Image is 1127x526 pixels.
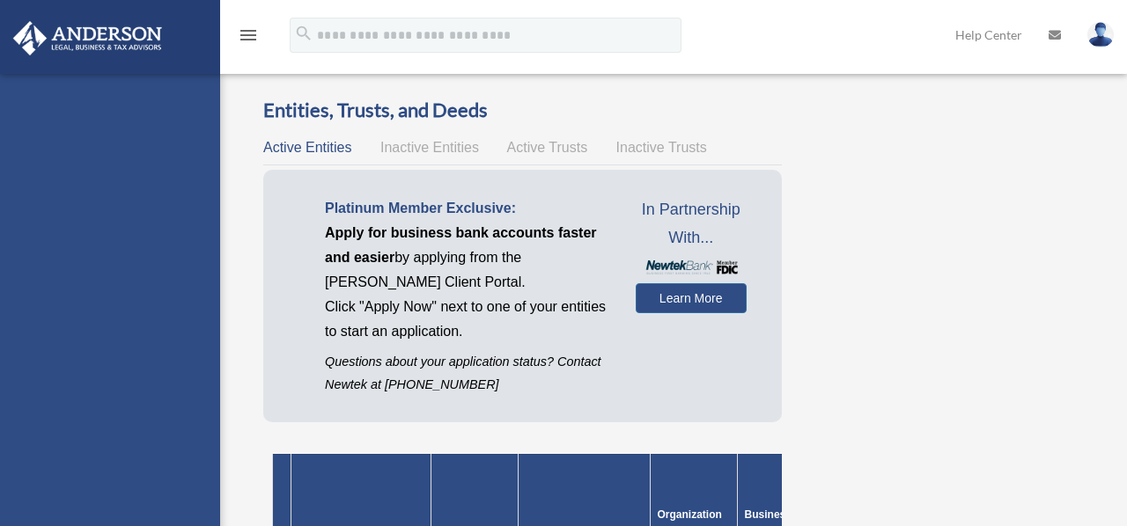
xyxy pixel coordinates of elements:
img: User Pic [1087,22,1114,47]
img: NewtekBankLogoSM.png [645,260,738,274]
p: Questions about your application status? Contact Newtek at [PHONE_NUMBER] [325,351,609,395]
i: menu [238,25,259,46]
span: Inactive Trusts [616,140,707,155]
span: Inactive Entities [380,140,479,155]
a: menu [238,31,259,46]
p: by applying from the [PERSON_NAME] Client Portal. [325,221,609,295]
h3: Entities, Trusts, and Deeds [263,97,782,124]
a: Learn More [636,283,747,313]
i: search [294,24,313,43]
span: Apply for business bank accounts faster and easier [325,225,597,265]
span: In Partnership With... [636,196,747,252]
p: Click "Apply Now" next to one of your entities to start an application. [325,295,609,344]
p: Platinum Member Exclusive: [325,196,609,221]
span: Active Trusts [507,140,588,155]
span: Active Entities [263,140,351,155]
img: Anderson Advisors Platinum Portal [8,21,167,55]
